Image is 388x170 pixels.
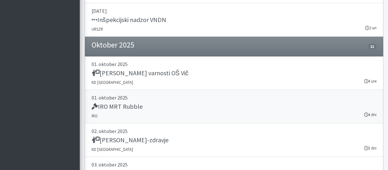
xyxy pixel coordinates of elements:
[85,90,383,123] a: 01. oktober 2025 IRO MRT Rubble IRO 4 dni
[92,127,377,135] p: 02. oktober 2025
[92,7,377,15] p: [DATE]
[365,25,377,31] small: 2 uri
[85,56,383,90] a: 01. oktober 2025 [PERSON_NAME] varnosti OŠ Vič KD [GEOGRAPHIC_DATA] 4 ure
[92,94,377,101] p: 01. oktober 2025
[364,145,377,151] small: 3 dni
[92,26,103,32] small: URSZR
[92,147,133,152] small: KD [GEOGRAPHIC_DATA]
[368,44,376,49] span: 11
[92,69,189,77] h5: [PERSON_NAME] varnosti OŠ Vič
[92,161,377,168] p: 03. oktober 2025
[92,60,377,68] p: 01. oktober 2025
[364,78,377,84] small: 4 ure
[92,136,168,144] h5: [PERSON_NAME]-zdravje
[92,113,98,118] small: IRO
[364,112,377,118] small: 4 dni
[92,16,166,24] h5: Inšpekcijski nadzor VNDN
[92,103,143,110] h5: IRO MRT Rubble
[92,41,134,50] h4: Oktober 2025
[85,3,383,37] a: [DATE] Inšpekcijski nadzor VNDN URSZR 2 uri
[85,123,383,157] a: 02. oktober 2025 [PERSON_NAME]-zdravje KD [GEOGRAPHIC_DATA] 3 dni
[92,80,133,85] small: KD [GEOGRAPHIC_DATA]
